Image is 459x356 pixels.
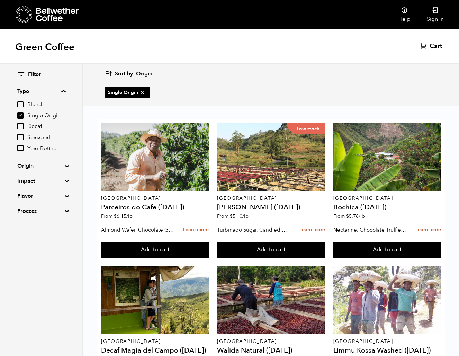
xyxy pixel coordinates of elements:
[333,242,441,258] button: Add to cart
[430,42,442,50] span: Cart
[17,123,24,129] input: Decaf
[17,207,65,215] summary: Process
[217,123,325,191] a: Low stock
[27,123,65,130] span: Decaf
[126,213,133,219] span: /lb
[27,101,65,109] span: Blend
[217,196,325,201] p: [GEOGRAPHIC_DATA]
[101,225,174,235] p: Almond Wafer, Chocolate Ganache, Bing Cherry
[333,347,441,354] h4: Limmu Kossa Washed ([DATE])
[217,204,325,211] h4: [PERSON_NAME] ([DATE])
[333,225,407,235] p: Nectarine, Chocolate Truffle, Brown Sugar
[27,134,65,141] span: Seasonal
[17,192,65,200] summary: Flavor
[17,162,65,170] summary: Origin
[217,347,325,354] h4: Walida Natural ([DATE])
[101,196,209,201] p: [GEOGRAPHIC_DATA]
[101,242,209,258] button: Add to cart
[101,204,209,211] h4: Parceiros do Cafe ([DATE])
[17,101,24,107] input: Blend
[230,213,233,219] span: $
[217,225,290,235] p: Turbinado Sugar, Candied Grapefruit, Spiced Plum
[333,204,441,211] h4: Bochica ([DATE])
[115,70,152,78] span: Sort by: Origin
[27,112,65,120] span: Single Origin
[299,223,325,237] a: Learn more
[359,213,365,219] span: /lb
[346,213,349,219] span: $
[217,213,249,219] span: From
[17,134,24,140] input: Seasonal
[333,213,365,219] span: From
[101,213,133,219] span: From
[114,213,117,219] span: $
[17,177,65,185] summary: Impact
[415,223,441,237] a: Learn more
[217,242,325,258] button: Add to cart
[101,347,209,354] h4: Decaf Magia del Campo ([DATE])
[101,339,209,344] p: [GEOGRAPHIC_DATA]
[17,87,65,95] summary: Type
[287,123,325,134] p: Low stock
[114,213,133,219] bdi: 6.15
[17,112,24,119] input: Single Origin
[27,145,65,152] span: Year Round
[15,41,74,53] h1: Green Coffee
[420,42,444,50] a: Cart
[108,89,146,96] span: Single Origin
[17,145,24,151] input: Year Round
[105,66,152,82] button: Sort by: Origin
[183,223,209,237] a: Learn more
[217,339,325,344] p: [GEOGRAPHIC_DATA]
[28,71,41,78] span: Filter
[346,213,365,219] bdi: 5.78
[333,339,441,344] p: [GEOGRAPHIC_DATA]
[230,213,249,219] bdi: 5.10
[242,213,249,219] span: /lb
[333,196,441,201] p: [GEOGRAPHIC_DATA]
